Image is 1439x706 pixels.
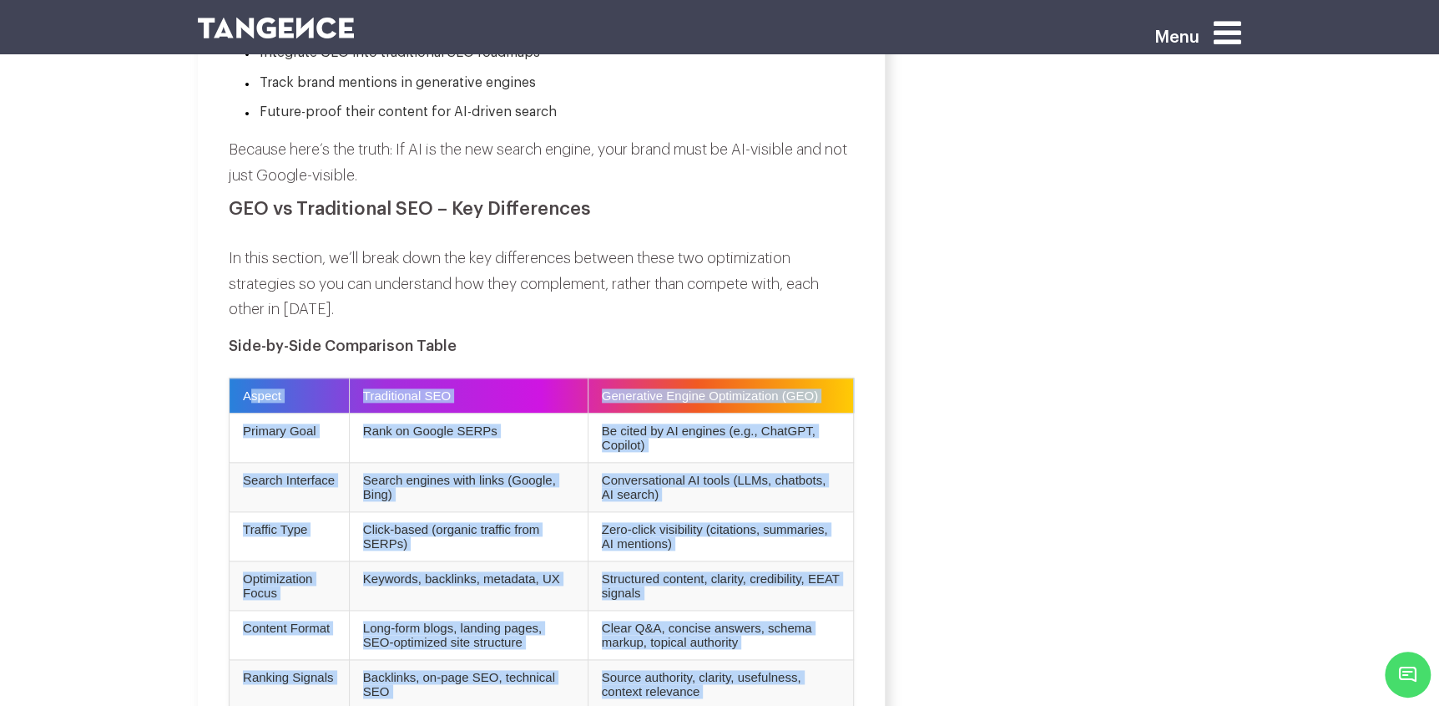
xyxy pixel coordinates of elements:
[363,389,451,403] strong: Traditional SEO
[1385,652,1431,698] span: Chat Widget
[243,473,335,487] strong: Search Interface
[243,522,307,536] strong: Traffic Type
[588,511,854,561] td: Zero-click visibility (citations, summaries, AI mentions)
[349,413,588,462] td: Rank on Google SERPs
[198,18,354,38] img: logo SVG
[245,73,854,94] li: Track brand mentions in generative engines
[588,462,854,511] td: Conversational AI tools (LLMs, chatbots, AI search)
[349,561,588,610] td: Keywords, backlinks, metadata, UX
[243,571,312,600] strong: Optimization Focus
[229,338,457,353] strong: Side-by-Side Comparison Table
[243,621,330,635] strong: Content Format
[349,511,588,561] td: Click-based (organic traffic from SERPs)
[229,246,854,323] p: In this section, we’ll break down the key differences between these two optimization strategies s...
[243,424,316,438] strong: Primary Goal
[243,389,281,403] strong: Aspect
[588,610,854,659] td: Clear Q&A, concise answers, schema markup, topical authority
[349,610,588,659] td: Long-form blogs, landing pages, SEO-optimized site structure
[588,413,854,462] td: Be cited by AI engines (e.g., ChatGPT, Copilot)
[602,389,818,403] strong: Generative Engine Optimization (GEO)
[588,561,854,610] td: Structured content, clarity, credibility, EEAT signals
[245,102,854,124] li: Future-proof their content for AI-driven search
[229,199,854,219] h2: GEO vs Traditional SEO – Key Differences
[229,137,854,188] p: Because here’s the truth: If AI is the new search engine, your brand must be AI-visible and not j...
[243,670,333,684] strong: Ranking Signals
[349,462,588,511] td: Search engines with links (Google, Bing)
